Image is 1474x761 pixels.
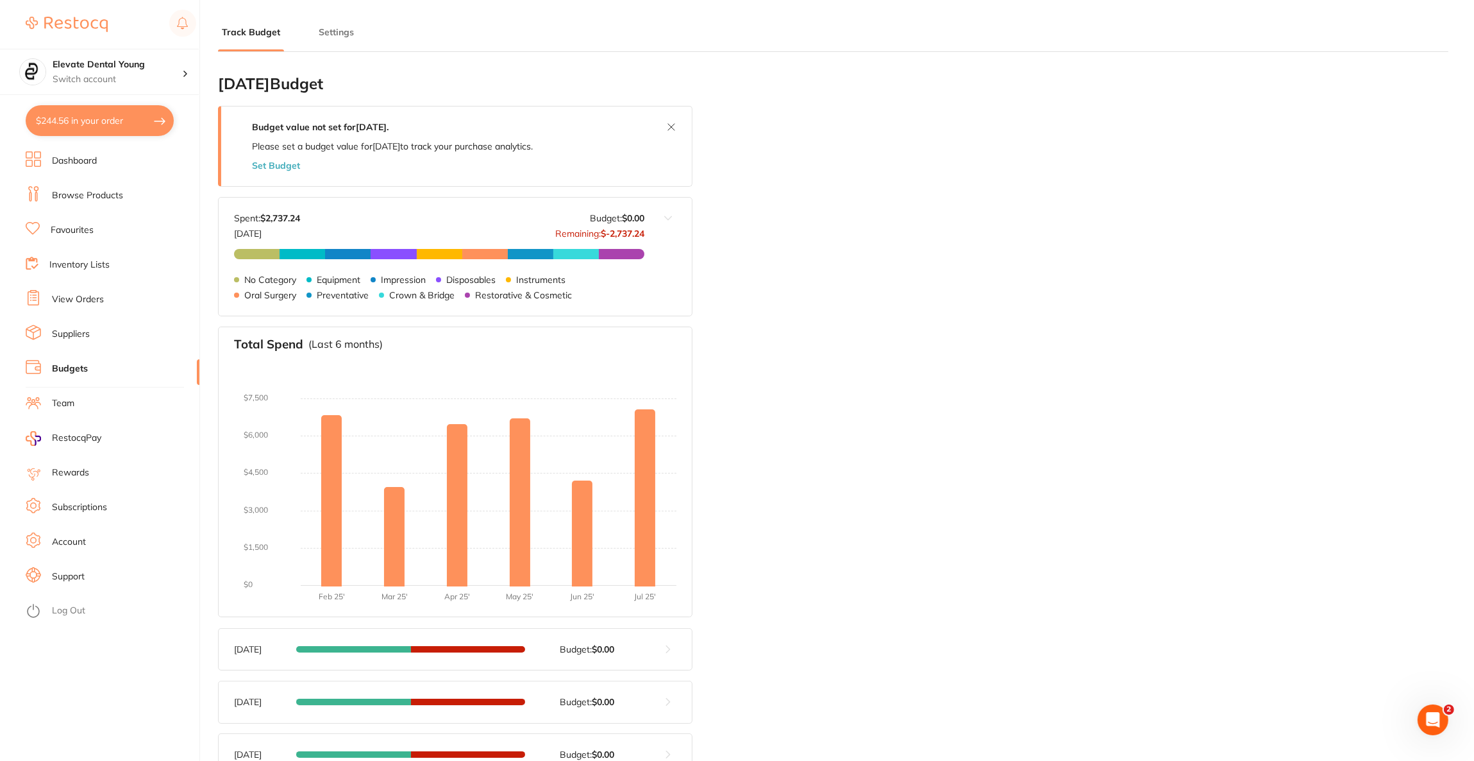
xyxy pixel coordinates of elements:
[53,73,182,86] p: Switch account
[244,275,296,285] p: No Category
[218,75,692,93] h2: [DATE] Budget
[475,290,572,300] p: Restorative & Cosmetic
[592,644,615,655] strong: $0.00
[260,212,300,224] strong: $2,737.24
[52,189,123,202] a: Browse Products
[244,290,296,300] p: Oral Surgery
[601,228,644,239] strong: $-2,737.24
[52,570,85,583] a: Support
[51,224,94,237] a: Favourites
[560,697,615,707] p: Budget:
[52,432,101,445] span: RestocqPay
[317,275,360,285] p: Equipment
[252,141,533,151] p: Please set a budget value for [DATE] to track your purchase analytics.
[560,644,615,654] p: Budget:
[560,749,615,760] p: Budget:
[381,275,426,285] p: Impression
[622,212,644,224] strong: $0.00
[555,223,644,239] p: Remaining:
[446,275,496,285] p: Disposables
[252,160,300,171] button: Set Budget
[317,290,369,300] p: Preventative
[308,339,383,350] p: (Last 6 months)
[592,696,615,708] strong: $0.00
[592,749,615,760] strong: $0.00
[52,604,85,617] a: Log Out
[26,10,108,39] a: Restocq Logo
[52,363,88,375] a: Budgets
[218,26,284,38] button: Track Budget
[52,536,86,549] a: Account
[234,644,291,654] p: [DATE]
[234,749,291,760] p: [DATE]
[26,105,174,136] button: $244.56 in your order
[252,121,389,133] strong: Budget value not set for [DATE] .
[315,26,358,38] button: Settings
[1444,705,1454,715] span: 2
[52,328,90,341] a: Suppliers
[234,213,300,223] p: Spent:
[20,59,46,85] img: Elevate Dental Young
[590,213,644,223] p: Budget:
[49,259,110,271] a: Inventory Lists
[53,58,182,71] h4: Elevate Dental Young
[52,466,89,479] a: Rewards
[52,155,97,167] a: Dashboard
[389,290,455,300] p: Crown & Bridge
[1418,705,1448,735] iframe: Intercom live chat
[26,601,196,622] button: Log Out
[234,338,303,352] h3: Total Spend
[234,223,300,239] p: [DATE]
[26,431,101,446] a: RestocqPay
[26,431,41,446] img: RestocqPay
[234,697,291,707] p: [DATE]
[52,501,107,514] a: Subscriptions
[516,275,565,285] p: Instruments
[52,397,74,410] a: Team
[26,17,108,32] img: Restocq Logo
[52,293,104,306] a: View Orders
